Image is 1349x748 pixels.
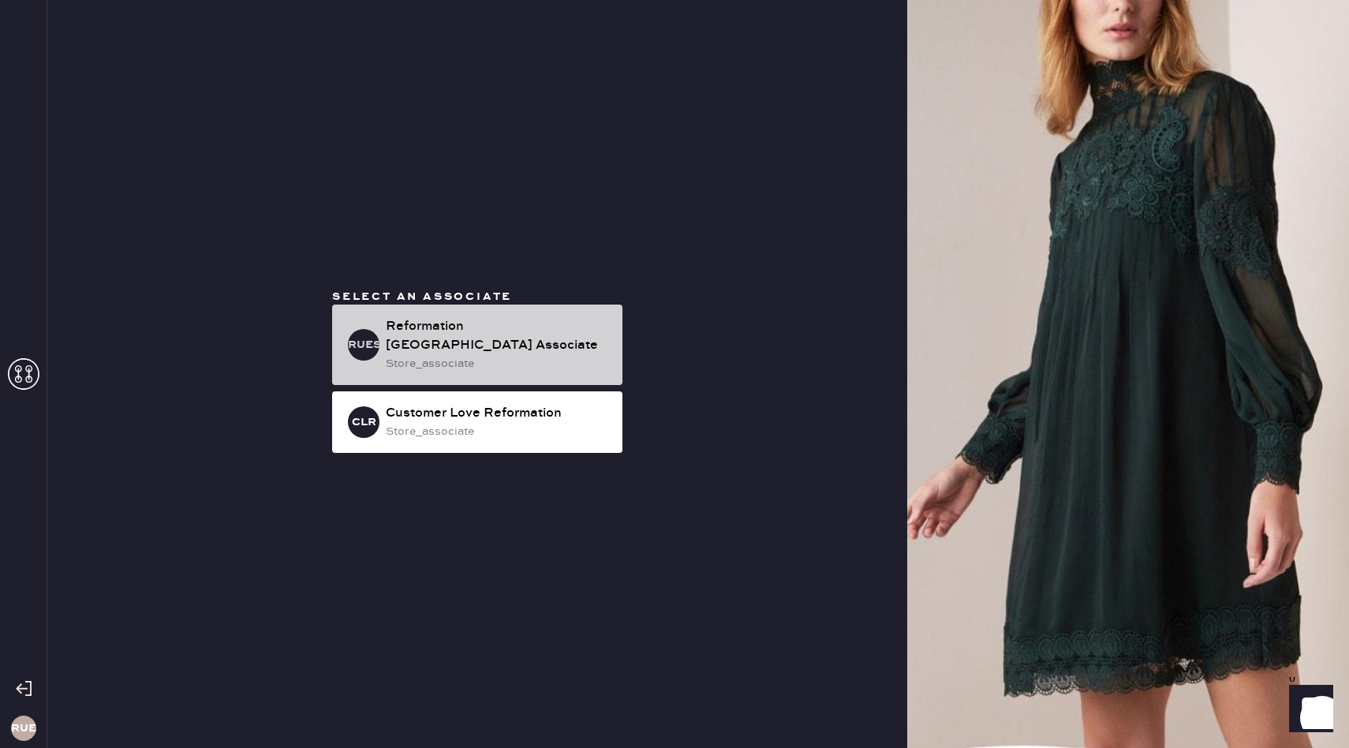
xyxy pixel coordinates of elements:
div: Customer Love Reformation [386,404,610,423]
div: store_associate [386,423,610,440]
span: Select an associate [332,290,512,304]
h3: CLR [352,417,376,428]
h3: RUES [11,723,36,734]
h3: RUESA [348,339,379,350]
div: store_associate [386,355,610,372]
div: Reformation [GEOGRAPHIC_DATA] Associate [386,317,610,355]
iframe: Front Chat [1274,677,1342,745]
